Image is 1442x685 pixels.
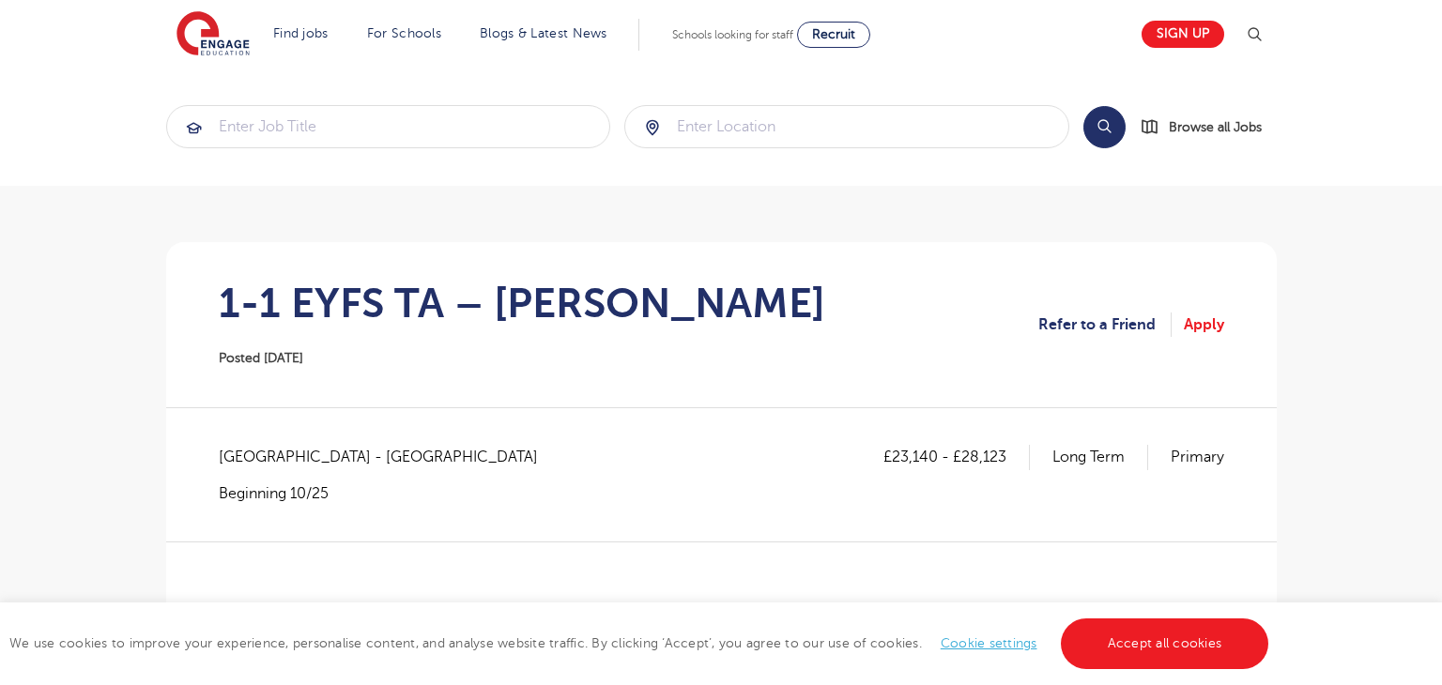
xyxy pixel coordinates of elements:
[167,106,610,147] input: Submit
[219,598,1224,630] h2: 1:1 EYFS Teaching Assistant – [PERSON_NAME]
[797,22,870,48] a: Recruit
[1083,106,1126,148] button: Search
[1169,116,1262,138] span: Browse all Jobs
[166,105,611,148] div: Submit
[812,27,855,41] span: Recruit
[883,445,1030,469] p: £23,140 - £28,123
[1061,618,1269,669] a: Accept all cookies
[941,636,1037,650] a: Cookie settings
[625,106,1068,147] input: Submit
[9,636,1273,650] span: We use cookies to improve your experience, personalise content, and analyse website traffic. By c...
[219,351,303,365] span: Posted [DATE]
[1142,21,1224,48] a: Sign up
[176,11,250,58] img: Engage Education
[672,28,793,41] span: Schools looking for staff
[1141,116,1277,138] a: Browse all Jobs
[1052,445,1148,469] p: Long Term
[273,26,329,40] a: Find jobs
[1171,445,1224,469] p: Primary
[1184,312,1224,337] a: Apply
[1038,312,1172,337] a: Refer to a Friend
[219,483,557,504] p: Beginning 10/25
[219,445,557,469] span: [GEOGRAPHIC_DATA] - [GEOGRAPHIC_DATA]
[219,280,825,327] h1: 1-1 EYFS TA – [PERSON_NAME]
[624,105,1069,148] div: Submit
[367,26,441,40] a: For Schools
[480,26,607,40] a: Blogs & Latest News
